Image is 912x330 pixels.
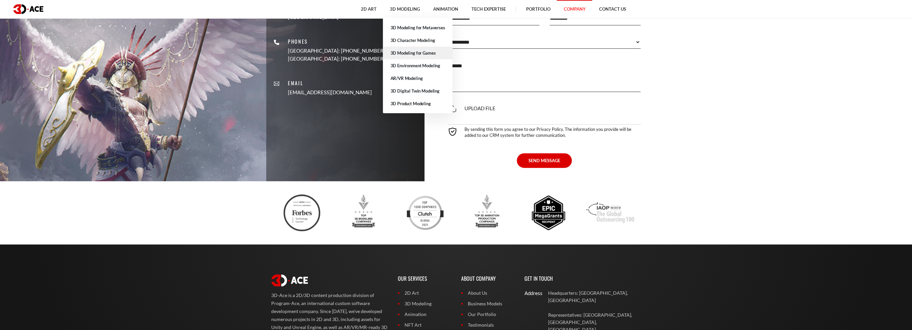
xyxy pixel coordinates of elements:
p: Phones [288,38,385,45]
a: Business Models [461,300,514,307]
p: Headquarters: [GEOGRAPHIC_DATA], [GEOGRAPHIC_DATA] [548,289,641,304]
a: Animation [398,311,451,318]
button: SEND MESSAGE [517,153,572,168]
div: By sending this form you agree to our Privacy Policy. The information you provide will be added t... [448,124,641,138]
p: [GEOGRAPHIC_DATA]: [PHONE_NUMBER] [288,55,385,63]
a: About Us [461,289,514,297]
img: Clutch top developers [407,194,444,231]
img: Ftc badge 3d ace 2024 [284,194,320,231]
p: Our Services [398,268,451,289]
img: logo white [271,274,308,286]
a: AR/VR Modeling [383,72,452,85]
img: Epic megagrants recipient [530,194,567,231]
p: [GEOGRAPHIC_DATA]: [PHONE_NUMBER] [288,47,385,55]
div: Address [524,289,535,297]
a: 3D Modeling [398,300,451,307]
a: 3D Modeling for Games [383,47,452,59]
a: Testimonials [461,321,514,329]
a: 3D Character Modeling [383,34,452,47]
img: Top 3d modeling companies designrush award 2023 [345,194,382,231]
p: Email [288,79,372,87]
a: [EMAIL_ADDRESS][DOMAIN_NAME] [288,89,372,97]
a: 3D Digital Twin Modeling [383,85,452,97]
a: 3D Modeling for Metaverses [383,21,452,34]
img: logo dark [13,4,43,14]
a: Our Portfolio [461,311,514,318]
span: Upload file [448,105,495,111]
a: 2D Art [398,289,451,297]
a: NFT Art [398,321,451,329]
a: 3D Product Modeling [383,97,452,110]
p: About Company [461,268,514,289]
img: Top 3d animation production companies designrush 2023 [468,194,505,231]
a: 3D Environment Modeling [383,59,452,72]
p: Get In Touch [524,268,641,289]
img: Iaop award [586,194,634,231]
